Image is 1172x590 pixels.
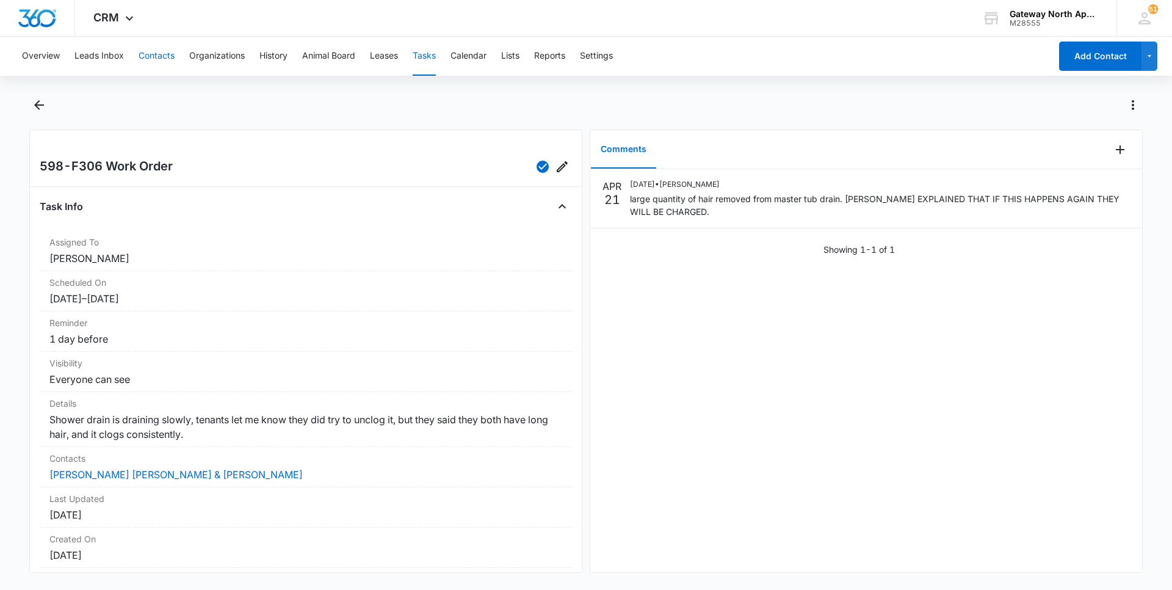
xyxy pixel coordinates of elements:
[823,243,895,256] p: Showing 1-1 of 1
[40,447,572,487] div: Contacts[PERSON_NAME] [PERSON_NAME] & [PERSON_NAME]
[1010,9,1099,19] div: account name
[552,197,572,216] button: Close
[49,236,562,249] dt: Assigned To
[93,11,119,24] span: CRM
[552,157,572,177] button: Edit
[49,276,562,289] dt: Scheduled On
[22,37,60,76] button: Overview
[49,492,562,505] dt: Last Updated
[591,131,656,169] button: Comments
[1123,95,1143,115] button: Actions
[1010,19,1099,27] div: account id
[580,37,613,76] button: Settings
[49,251,562,266] dd: [PERSON_NAME]
[74,37,124,76] button: Leads Inbox
[49,397,562,410] dt: Details
[49,291,562,306] dd: [DATE] – [DATE]
[49,372,562,387] dd: Everyone can see
[49,468,303,481] a: [PERSON_NAME] [PERSON_NAME] & [PERSON_NAME]
[259,37,288,76] button: History
[40,157,173,177] h2: 598-F306 Work Order
[40,311,572,352] div: Reminder1 day before
[139,37,175,76] button: Contacts
[49,533,562,545] dt: Created On
[604,194,620,206] p: 21
[413,37,436,76] button: Tasks
[40,199,83,214] h4: Task Info
[40,231,572,271] div: Assigned To[PERSON_NAME]
[1110,140,1130,159] button: Add Comment
[630,192,1130,218] p: large quantity of hair removed from master tub drain. [PERSON_NAME] EXPLAINED THAT IF THIS HAPPEN...
[40,271,572,311] div: Scheduled On[DATE]–[DATE]
[40,352,572,392] div: VisibilityEveryone can see
[29,95,48,115] button: Back
[49,452,562,465] dt: Contacts
[189,37,245,76] button: Organizations
[534,37,565,76] button: Reports
[49,332,562,346] dd: 1 day before
[49,357,562,370] dt: Visibility
[1148,4,1158,14] span: 51
[501,37,519,76] button: Lists
[40,528,572,568] div: Created On[DATE]
[49,548,562,563] dd: [DATE]
[40,487,572,528] div: Last Updated[DATE]
[1059,42,1141,71] button: Add Contact
[630,179,1130,190] p: [DATE] • [PERSON_NAME]
[1148,4,1158,14] div: notifications count
[49,508,562,522] dd: [DATE]
[49,316,562,329] dt: Reminder
[370,37,398,76] button: Leases
[450,37,487,76] button: Calendar
[49,412,562,442] dd: Shower drain is draining slowly, tenants let me know they did try to unclog it, but they said the...
[302,37,355,76] button: Animal Board
[40,392,572,447] div: DetailsShower drain is draining slowly, tenants let me know they did try to unclog it, but they s...
[602,179,621,194] p: APR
